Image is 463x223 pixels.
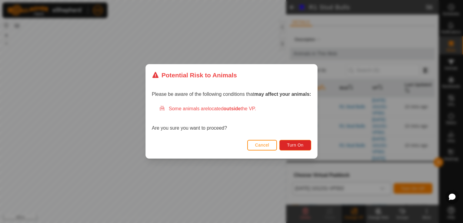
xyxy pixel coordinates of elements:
[224,106,241,111] strong: outside
[208,106,256,111] span: located the VP.
[247,140,277,150] button: Cancel
[152,70,237,80] div: Potential Risk to Animals
[152,92,311,97] span: Please be aware of the following conditions that
[287,143,304,148] span: Turn On
[254,92,311,97] strong: may affect your animals:
[255,143,269,148] span: Cancel
[159,105,311,113] div: Some animals are
[152,105,311,132] div: Are you sure you want to proceed?
[280,140,311,150] button: Turn On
